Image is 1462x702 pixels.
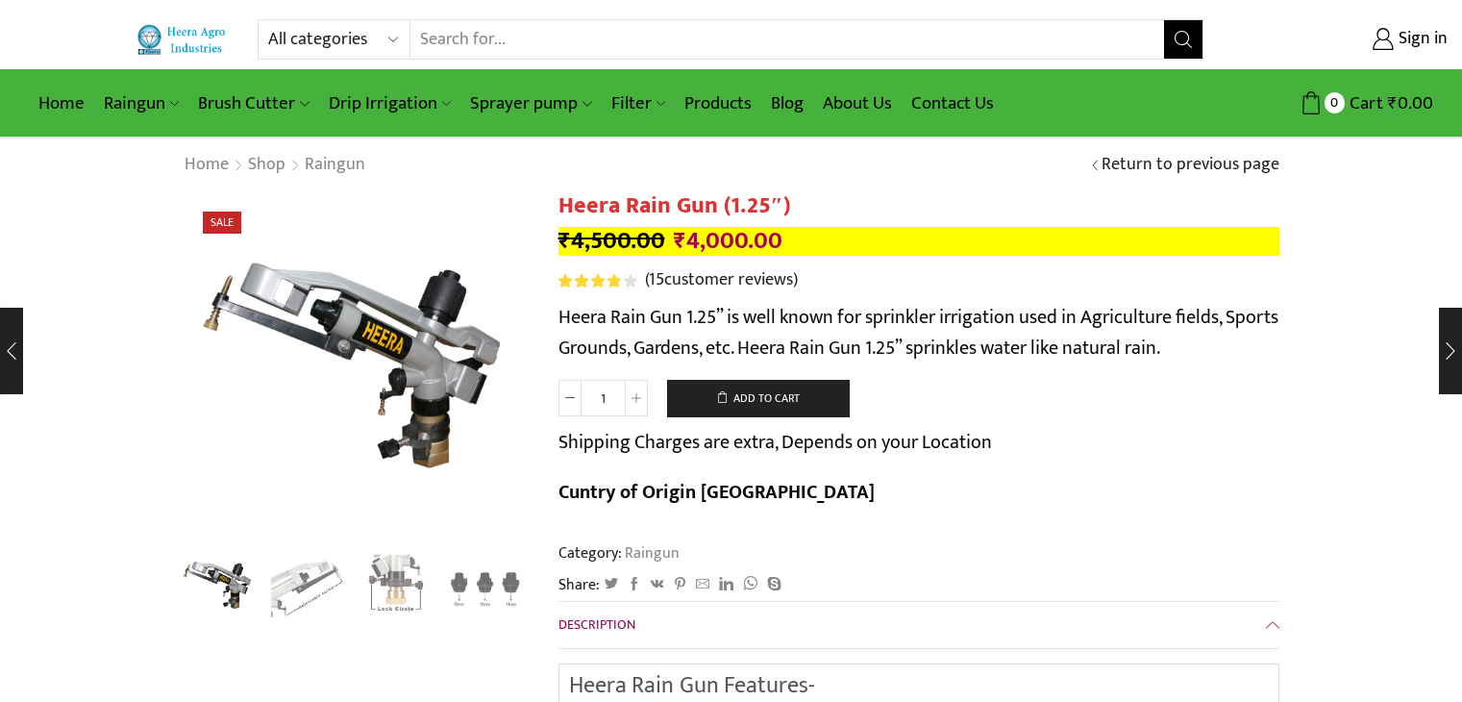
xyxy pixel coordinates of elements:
[184,153,366,178] nav: Breadcrumb
[558,574,600,596] span: Share:
[675,81,761,126] a: Products
[602,81,675,126] a: Filter
[558,274,636,288] div: Rated 4.00 out of 5
[188,81,318,126] a: Brush Cutter
[184,192,530,539] div: 1 / 4
[674,221,782,261] bdi: 4,000.00
[761,81,813,126] a: Blog
[203,212,241,234] span: Sale
[445,548,525,628] img: Rain Gun Nozzle
[184,192,530,539] img: Heera Raingun 1.50
[558,614,635,636] span: Description
[582,380,625,416] input: Product quantity
[558,476,875,509] b: Cuntry of Origin [GEOGRAPHIC_DATA]
[445,548,525,625] li: 4 / 4
[179,545,259,625] img: Heera Raingun 1.50
[902,81,1004,126] a: Contact Us
[184,153,230,178] a: Home
[357,548,436,628] a: Adjestmen
[179,548,259,625] li: 1 / 4
[410,20,1165,59] input: Search for...
[1223,86,1433,121] a: 0 Cart ₹0.00
[649,265,664,294] span: 15
[674,221,686,261] span: ₹
[622,540,680,565] a: Raingun
[267,548,347,625] li: 2 / 4
[667,380,850,418] button: Add to cart
[267,548,347,628] a: outlet-screw
[645,268,798,293] a: (15customer reviews)
[558,274,640,288] span: 15
[319,81,460,126] a: Drip Irrigation
[1102,153,1279,178] a: Return to previous page
[1345,90,1383,116] span: Cart
[558,427,992,458] p: Shipping Charges are extra, Depends on your Location
[558,221,665,261] bdi: 4,500.00
[569,674,1269,697] h2: Heera Rain Gun Features-
[558,302,1279,364] p: Heera Rain Gun 1.25” is well known for sprinkler irrigation used in Agriculture fields, Sports Gr...
[460,81,601,126] a: Sprayer pump
[813,81,902,126] a: About Us
[357,548,436,625] li: 3 / 4
[94,81,188,126] a: Raingun
[1232,22,1448,57] a: Sign in
[558,221,571,261] span: ₹
[304,153,366,178] a: Raingun
[558,542,680,564] span: Category:
[1394,27,1448,52] span: Sign in
[1164,20,1202,59] button: Search button
[558,192,1279,220] h1: Heera Rain Gun (1.25″)
[558,274,621,288] span: Rated out of 5 based on customer ratings
[558,602,1279,648] a: Description
[1325,92,1345,113] span: 0
[1388,88,1398,118] span: ₹
[247,153,286,178] a: Shop
[29,81,94,126] a: Home
[1388,88,1433,118] bdi: 0.00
